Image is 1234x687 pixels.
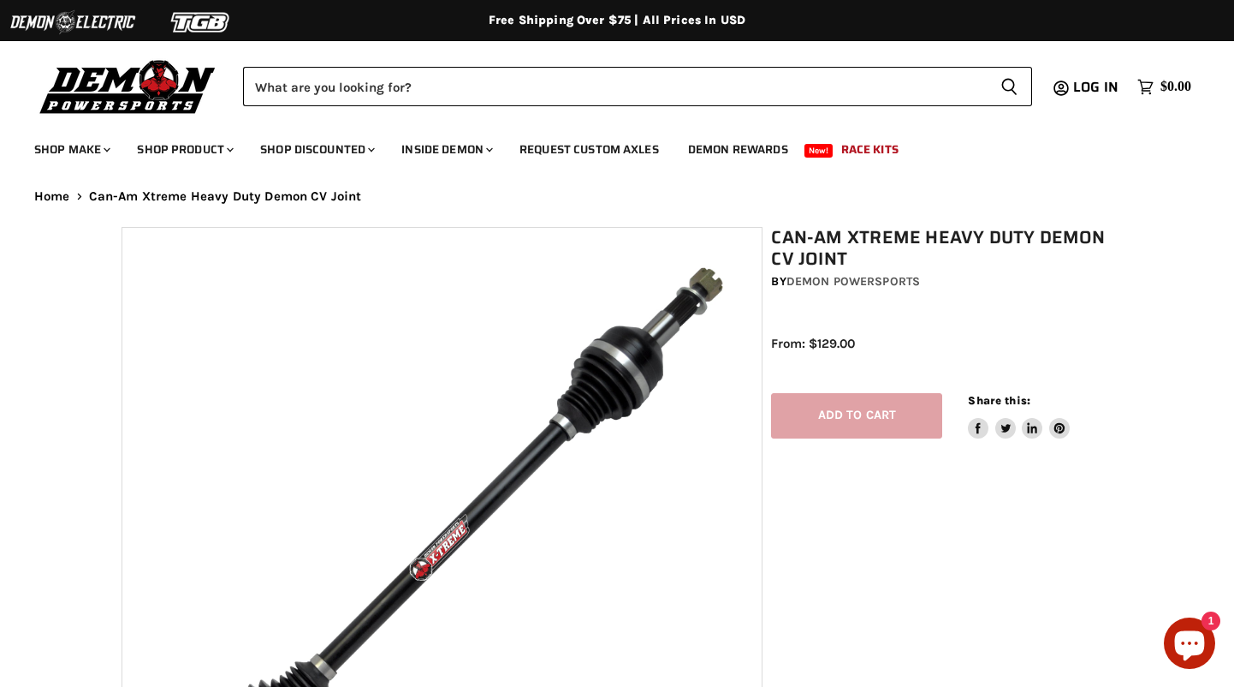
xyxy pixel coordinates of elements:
a: Shop Discounted [247,132,385,167]
a: $0.00 [1129,75,1200,99]
span: Share this: [968,394,1029,407]
div: by [771,272,1121,291]
span: Can-Am Xtreme Heavy Duty Demon CV Joint [89,189,362,204]
a: Inside Demon [389,132,503,167]
ul: Main menu [21,125,1187,167]
a: Demon Rewards [675,132,801,167]
span: From: $129.00 [771,336,855,351]
img: Demon Powersports [34,56,222,116]
button: Search [987,67,1032,106]
a: Shop Make [21,132,121,167]
span: New! [804,144,834,158]
img: Demon Electric Logo 2 [9,6,137,39]
a: Shop Product [124,132,244,167]
form: Product [243,67,1032,106]
span: Log in [1073,76,1118,98]
span: $0.00 [1160,79,1191,95]
a: Home [34,189,70,204]
a: Demon Powersports [786,274,920,289]
a: Race Kits [828,132,911,167]
inbox-online-store-chat: Shopify online store chat [1159,618,1220,673]
input: Search [243,67,987,106]
a: Request Custom Axles [507,132,672,167]
h1: Can-Am Xtreme Heavy Duty Demon CV Joint [771,227,1121,270]
a: Log in [1065,80,1129,95]
img: TGB Logo 2 [137,6,265,39]
aside: Share this: [968,393,1070,439]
